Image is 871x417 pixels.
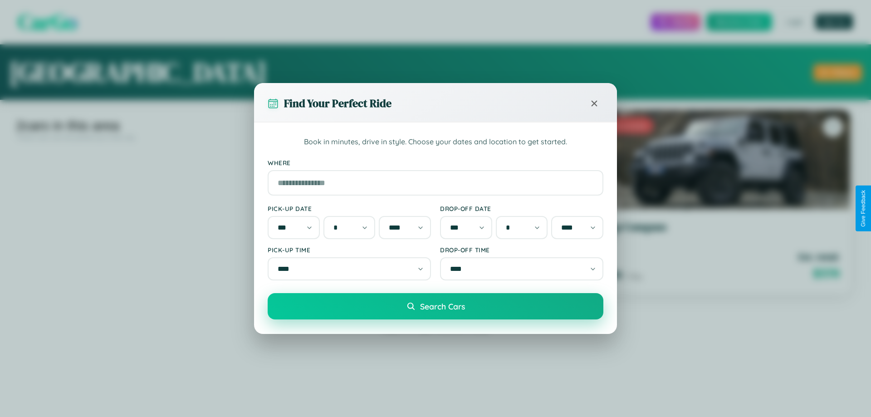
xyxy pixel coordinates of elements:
[268,205,431,212] label: Pick-up Date
[268,136,603,148] p: Book in minutes, drive in style. Choose your dates and location to get started.
[420,301,465,311] span: Search Cars
[268,293,603,319] button: Search Cars
[440,205,603,212] label: Drop-off Date
[440,246,603,254] label: Drop-off Time
[268,159,603,167] label: Where
[284,96,391,111] h3: Find Your Perfect Ride
[268,246,431,254] label: Pick-up Time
